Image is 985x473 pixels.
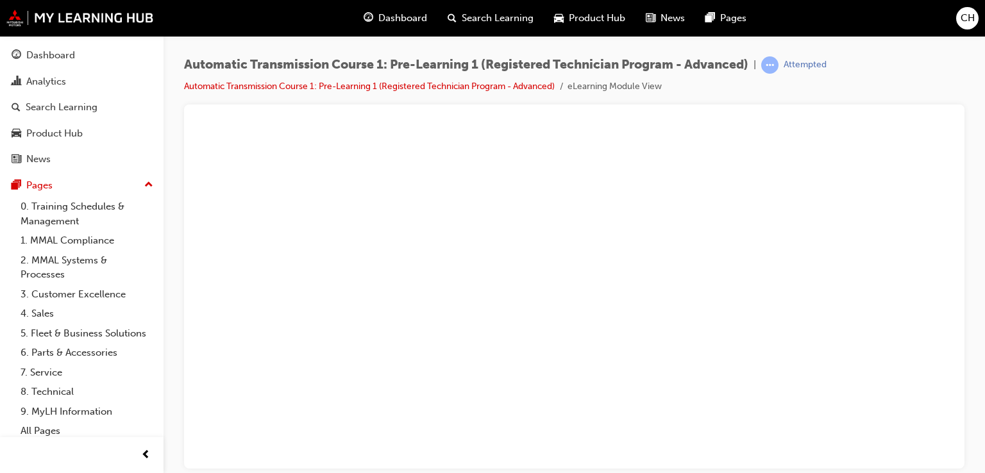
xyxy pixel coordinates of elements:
span: search-icon [448,10,457,26]
a: Analytics [5,70,158,94]
a: All Pages [15,421,158,441]
span: Product Hub [569,11,625,26]
a: Automatic Transmission Course 1: Pre-Learning 1 (Registered Technician Program - Advanced) [184,81,555,92]
span: prev-icon [141,447,151,463]
span: Dashboard [378,11,427,26]
div: Pages [26,178,53,193]
span: search-icon [12,102,21,113]
div: News [26,152,51,167]
span: Automatic Transmission Course 1: Pre-Learning 1 (Registered Technician Program - Advanced) [184,58,748,72]
a: Search Learning [5,95,158,119]
a: 3. Customer Excellence [15,285,158,304]
button: DashboardAnalyticsSearch LearningProduct HubNews [5,41,158,174]
a: guage-iconDashboard [353,5,437,31]
div: Analytics [26,74,66,89]
span: pages-icon [705,10,715,26]
span: news-icon [12,154,21,165]
a: search-iconSearch Learning [437,5,544,31]
span: Pages [720,11,746,26]
a: Product Hub [5,122,158,145]
span: chart-icon [12,76,21,88]
a: News [5,147,158,171]
button: Pages [5,174,158,197]
a: 8. Technical [15,382,158,402]
a: car-iconProduct Hub [544,5,636,31]
a: Dashboard [5,44,158,67]
div: Product Hub [26,126,83,141]
span: CH [961,11,975,26]
a: 1. MMAL Compliance [15,231,158,251]
span: up-icon [144,177,153,194]
li: eLearning Module View [568,79,662,94]
a: news-iconNews [636,5,695,31]
a: 0. Training Schedules & Management [15,197,158,231]
a: pages-iconPages [695,5,757,31]
img: mmal [6,10,154,26]
span: guage-icon [12,50,21,62]
span: pages-icon [12,180,21,192]
div: Attempted [784,59,827,71]
a: 5. Fleet & Business Solutions [15,324,158,344]
span: News [661,11,685,26]
span: car-icon [554,10,564,26]
a: 6. Parts & Accessories [15,343,158,363]
button: CH [956,7,979,29]
span: learningRecordVerb_ATTEMPT-icon [761,56,779,74]
span: news-icon [646,10,655,26]
a: 2. MMAL Systems & Processes [15,251,158,285]
span: guage-icon [364,10,373,26]
div: Search Learning [26,100,97,115]
span: Search Learning [462,11,534,26]
span: | [753,58,756,72]
a: 4. Sales [15,304,158,324]
span: car-icon [12,128,21,140]
a: 9. MyLH Information [15,402,158,422]
a: 7. Service [15,363,158,383]
div: Dashboard [26,48,75,63]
